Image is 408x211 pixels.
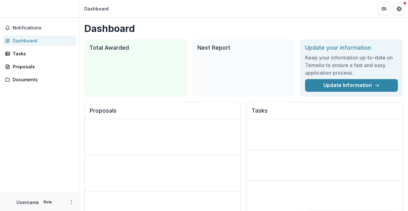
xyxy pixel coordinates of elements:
div: Documents [13,76,71,83]
span: Notifications [13,25,74,31]
h3: Keep your information up-to-date on Temelio to ensure a fast and easy application process. [305,54,398,77]
a: Documents [3,74,76,85]
button: More [67,198,75,206]
div: Proposals [13,63,71,70]
a: Dashboard [3,35,76,46]
h1: Dashboard [84,23,403,34]
h2: Total Awarded [89,44,182,51]
a: Update Information [305,79,398,92]
nav: breadcrumb [82,4,111,13]
h2: Update your information [305,44,398,51]
p: Username [16,199,39,206]
div: Dashboard [13,37,71,44]
button: Partners [378,3,390,15]
a: Proposals [3,61,76,72]
div: Tasks [13,50,71,57]
h2: Proposals [90,107,236,119]
h2: Tasks [252,107,398,119]
button: Notifications [3,23,76,33]
a: Tasks [3,48,76,59]
button: Get Help [393,3,405,15]
h2: Next Report [197,44,290,51]
p: Role [41,199,54,205]
div: Dashboard [84,5,109,12]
